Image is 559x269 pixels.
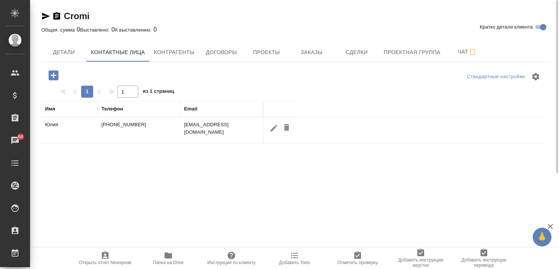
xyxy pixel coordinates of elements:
button: Скопировать ссылку для ЯМессенджера [41,12,50,21]
div: Телефон [101,105,123,113]
button: Добавить инструкции верстки [389,248,452,269]
span: Детали [46,48,82,57]
button: Инструкции по клиенту [200,248,263,269]
td: [PHONE_NUMBER] [98,117,180,144]
div: 0 0 0 [41,25,551,34]
span: Проекты [248,48,284,57]
span: Добавить инструкции перевода [457,257,511,268]
span: Настроить таблицу [527,68,545,86]
td: [EMAIL_ADDRESS][DOMAIN_NAME] [180,117,263,144]
span: Папка на Drive [153,260,184,265]
a: 66 [2,131,28,150]
span: Договоры [203,48,239,57]
td: Юлия [41,117,98,144]
span: Чат [449,47,485,57]
span: из 1 страниц [143,87,174,98]
span: 66 [14,133,28,141]
span: Заказы [293,48,329,57]
div: Email [184,105,197,113]
p: Выставлено: [80,27,111,33]
span: 🙏 [536,229,548,245]
button: Редактировать [267,121,280,135]
button: Отметить проверку [326,248,389,269]
svg: Подписаться [468,48,477,57]
a: Cromi [64,11,89,21]
span: Сделки [338,48,375,57]
p: К выставлению: [115,27,154,33]
button: Добавить Todo [263,248,326,269]
div: Имя [45,105,55,113]
button: 🙏 [533,228,551,246]
span: Контрагенты [154,48,195,57]
button: Скопировать ссылку [52,12,61,21]
button: Открыть отчет Newspeak [74,248,137,269]
span: Кратко детали клиента [480,23,533,31]
span: Открыть отчет Newspeak [79,260,131,265]
span: Добавить Todo [279,260,310,265]
span: Отметить проверку [337,260,378,265]
button: Добавить контактное лицо [43,68,64,83]
button: Добавить инструкции перевода [452,248,515,269]
span: Проектная группа [384,48,440,57]
span: Добавить инструкции верстки [394,257,448,268]
div: split button [465,71,527,83]
span: Инструкции по клиенту [207,260,256,265]
button: Удалить [280,121,293,135]
button: Папка на Drive [137,248,200,269]
p: Общая сумма [41,27,77,33]
span: Контактные лица [91,48,145,57]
